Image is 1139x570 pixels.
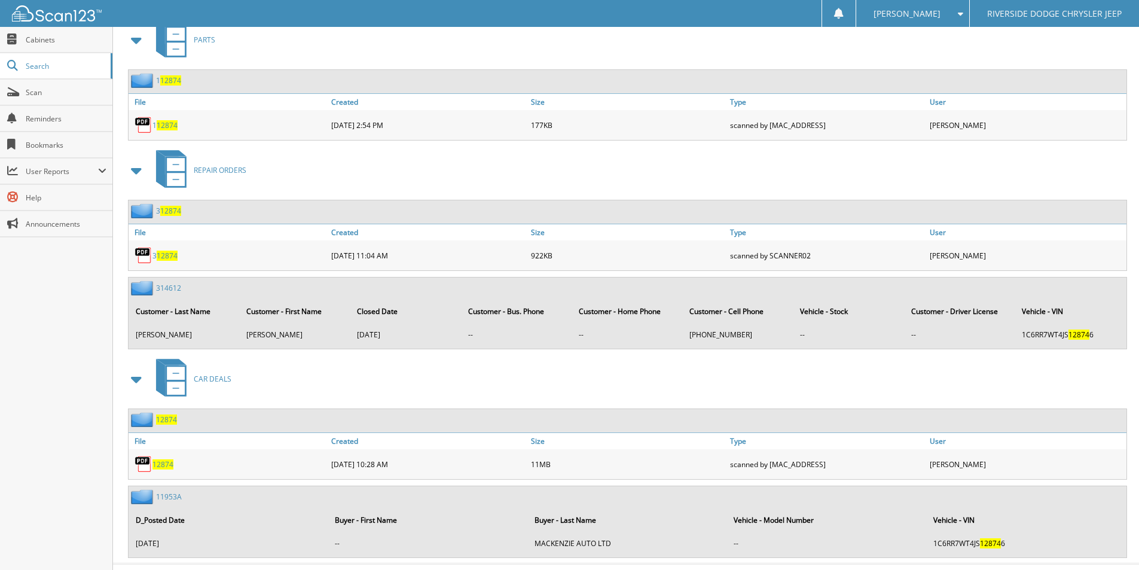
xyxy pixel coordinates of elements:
span: Announcements [26,219,106,229]
span: 12874 [160,206,181,216]
td: -- [329,534,527,553]
img: PDF.png [135,246,152,264]
td: [DATE] [351,325,460,345]
td: -- [728,534,926,553]
a: 11953A [156,492,182,502]
span: Scan [26,87,106,97]
td: -- [905,325,1015,345]
div: scanned by [MAC_ADDRESS] [727,452,927,476]
a: Size [528,224,728,240]
th: Buyer - Last Name [529,508,726,532]
span: CAR DEALS [194,374,231,384]
th: Closed Date [351,299,460,324]
span: Bookmarks [26,140,106,150]
span: Cabinets [26,35,106,45]
span: Reminders [26,114,106,124]
th: Vehicle - VIN [1016,299,1125,324]
div: 11MB [528,452,728,476]
a: Type [727,94,927,110]
img: folder2.png [131,412,156,427]
a: File [129,94,328,110]
a: REPAIR ORDERS [149,147,246,194]
div: [PERSON_NAME] [927,243,1126,267]
a: Created [328,94,528,110]
td: [DATE] [130,534,328,553]
td: -- [462,325,572,345]
span: 12874 [160,75,181,86]
img: folder2.png [131,73,156,88]
img: folder2.png [131,489,156,504]
a: Created [328,224,528,240]
div: [DATE] 2:54 PM [328,113,528,137]
td: [PHONE_NUMBER] [683,325,793,345]
a: Type [727,224,927,240]
th: Customer - Home Phone [573,299,682,324]
a: User [927,224,1126,240]
img: PDF.png [135,116,152,134]
th: Customer - Driver License [905,299,1015,324]
a: User [927,433,1126,449]
th: Buyer - First Name [329,508,527,532]
div: [PERSON_NAME] [927,113,1126,137]
a: 312874 [152,251,178,261]
div: 922KB [528,243,728,267]
span: Help [26,193,106,203]
th: Vehicle - VIN [927,508,1125,532]
a: PARTS [149,16,215,63]
a: Type [727,433,927,449]
a: 314612 [156,283,181,293]
td: [PERSON_NAME] [130,325,239,345]
span: 12874 [980,538,1001,548]
th: Customer - Last Name [130,299,239,324]
th: D_Posted Date [130,508,328,532]
a: 112874 [152,120,178,130]
a: Size [528,433,728,449]
img: scan123-logo-white.svg [12,5,102,22]
span: REPAIR ORDERS [194,165,246,175]
th: Vehicle - Model Number [728,508,926,532]
td: 1C6RR7WT4JS 6 [1016,325,1125,345]
th: Customer - Bus. Phone [462,299,572,324]
img: folder2.png [131,203,156,218]
iframe: Chat Widget [1079,513,1139,570]
a: 12874 [156,414,177,425]
a: 312874 [156,206,181,216]
td: [PERSON_NAME] [240,325,350,345]
div: [PERSON_NAME] [927,452,1126,476]
span: [PERSON_NAME] [874,10,940,17]
td: -- [573,325,682,345]
a: User [927,94,1126,110]
th: Vehicle - Stock [794,299,903,324]
span: Search [26,61,105,71]
a: CAR DEALS [149,355,231,403]
a: Size [528,94,728,110]
th: Customer - Cell Phone [683,299,793,324]
span: 12874 [157,251,178,261]
a: 12874 [152,459,173,470]
td: MACKENZIE AUTO LTD [529,534,726,553]
div: scanned by [MAC_ADDRESS] [727,113,927,137]
span: PARTS [194,35,215,45]
div: [DATE] 10:28 AM [328,452,528,476]
th: Customer - First Name [240,299,350,324]
td: 1C6RR7WT4JS 6 [927,534,1125,553]
img: folder2.png [131,281,156,295]
div: 177KB [528,113,728,137]
a: File [129,224,328,240]
div: scanned by SCANNER02 [727,243,927,267]
span: 12874 [1068,330,1089,340]
span: RIVERSIDE DODGE CHRYSLER JEEP [987,10,1122,17]
span: User Reports [26,166,98,176]
img: PDF.png [135,455,152,473]
td: -- [794,325,903,345]
a: Created [328,433,528,449]
a: File [129,433,328,449]
a: 112874 [156,75,181,86]
span: 12874 [157,120,178,130]
div: [DATE] 11:04 AM [328,243,528,267]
